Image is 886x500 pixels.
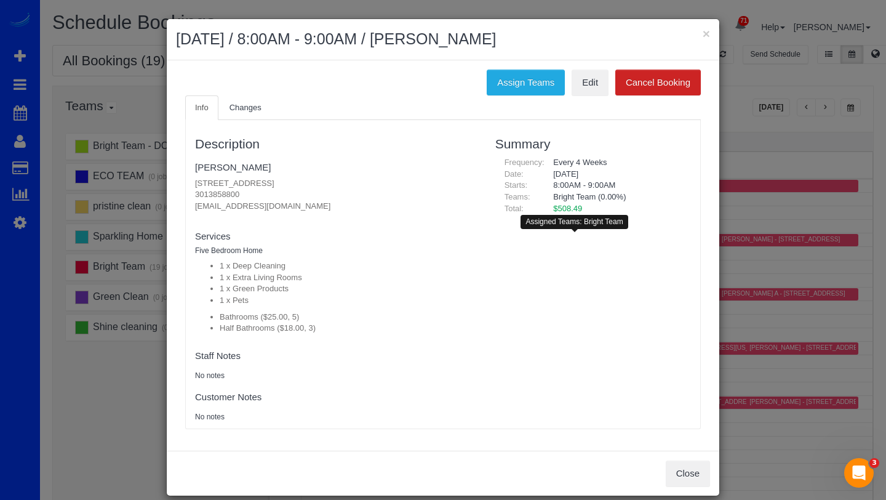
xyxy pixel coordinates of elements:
[195,103,209,112] span: Info
[195,351,477,361] h4: Staff Notes
[195,371,477,381] pre: No notes
[195,137,477,151] h3: Description
[521,215,628,229] div: Assigned Teams: Bright Team
[195,178,477,212] p: [STREET_ADDRESS] 3013858800 [EMAIL_ADDRESS][DOMAIN_NAME]
[229,103,261,112] span: Changes
[544,169,691,180] div: [DATE]
[666,461,710,486] button: Close
[495,137,691,151] h3: Summary
[195,392,477,403] h4: Customer Notes
[220,323,477,334] li: Half Bathrooms ($18.00, 3)
[544,157,691,169] div: Every 4 Weeks
[176,28,710,50] h2: [DATE] / 8:00AM - 9:00AM / [PERSON_NAME]
[553,192,682,203] li: Bright Team (0.00%)
[487,70,565,95] button: Assign Teams
[703,27,710,40] button: ×
[544,180,691,192] div: 8:00AM - 9:00AM
[505,169,524,179] span: Date:
[195,232,477,242] h4: Services
[220,260,477,272] li: 1 x Deep Cleaning
[553,204,582,213] span: $508.49
[220,295,477,307] li: 1 x Pets
[505,158,545,167] span: Frequency:
[505,204,524,213] span: Total:
[195,247,477,255] h5: Five Bedroom Home
[869,458,879,468] span: 3
[185,95,218,121] a: Info
[505,192,530,201] span: Teams:
[844,458,874,488] iframe: Intercom live chat
[505,180,528,190] span: Starts:
[195,412,477,422] pre: No notes
[220,283,477,295] li: 1 x Green Products
[220,312,477,323] li: Bathrooms ($25.00, 5)
[615,70,701,95] button: Cancel Booking
[220,95,271,121] a: Changes
[195,162,271,172] a: [PERSON_NAME]
[572,70,609,95] a: Edit
[220,272,477,284] li: 1 x Extra Living Rooms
